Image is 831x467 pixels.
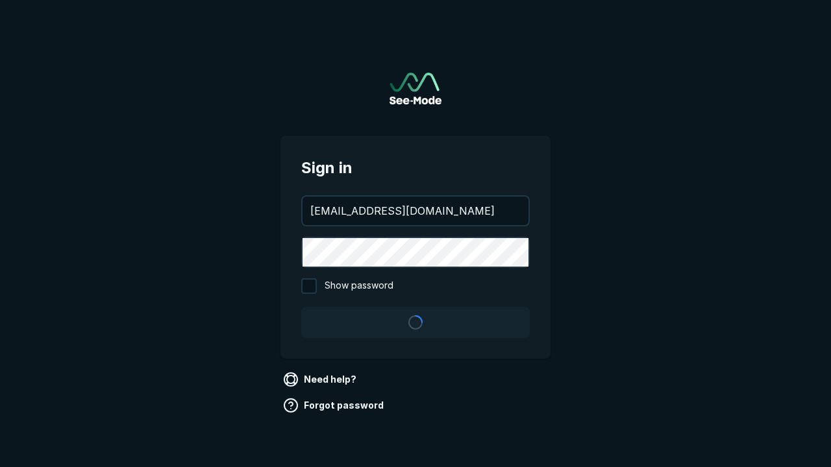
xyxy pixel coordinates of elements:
img: See-Mode Logo [390,73,441,104]
span: Sign in [301,156,530,180]
input: your@email.com [303,197,528,225]
span: Show password [325,278,393,294]
a: Go to sign in [390,73,441,104]
a: Forgot password [280,395,389,416]
a: Need help? [280,369,362,390]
